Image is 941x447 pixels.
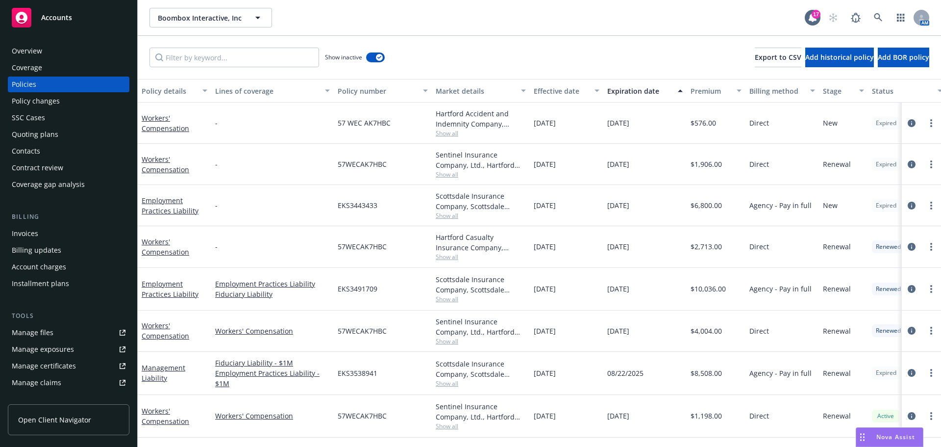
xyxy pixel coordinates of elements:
[846,8,866,27] a: Report a Bug
[607,200,629,210] span: [DATE]
[12,60,42,76] div: Coverage
[534,368,556,378] span: [DATE]
[823,284,851,294] span: Renewal
[215,159,218,169] span: -
[436,191,526,211] div: Scottsdale Insurance Company, Scottsdale Insurance Company (Nationwide), Socius Insurance Service...
[8,212,129,222] div: Billing
[338,86,417,96] div: Policy number
[812,10,820,19] div: 17
[436,379,526,388] span: Show all
[872,86,932,96] div: Status
[755,53,801,62] span: Export to CSV
[12,177,85,192] div: Coverage gap analysis
[436,422,526,430] span: Show all
[878,48,929,67] button: Add BOR policy
[142,363,185,383] a: Management Liability
[142,196,198,215] a: Employment Practices Liability
[749,118,769,128] span: Direct
[334,79,432,103] button: Policy number
[158,13,243,23] span: Boombox Interactive, Inc
[925,410,937,422] a: more
[534,86,589,96] div: Effective date
[215,411,330,421] a: Workers' Compensation
[749,86,804,96] div: Billing method
[436,253,526,261] span: Show all
[805,48,874,67] button: Add historical policy
[436,274,526,295] div: Scottsdale Insurance Company, Scottsdale Insurance Company (Nationwide), Socius Insurance Service...
[8,4,129,31] a: Accounts
[925,325,937,337] a: more
[338,241,387,252] span: 57WECAK7HBC
[12,77,36,92] div: Policies
[607,284,629,294] span: [DATE]
[8,358,129,374] a: Manage certificates
[749,200,812,210] span: Agency - Pay in full
[12,110,45,126] div: SSC Cases
[436,401,526,422] div: Sentinel Insurance Company, Ltd., Hartford Insurance Group
[8,392,129,407] a: Manage BORs
[823,241,851,252] span: Renewal
[691,118,716,128] span: $576.00
[338,326,387,336] span: 57WECAK7HBC
[823,411,851,421] span: Renewal
[12,226,38,241] div: Invoices
[856,427,923,447] button: Nova Assist
[607,86,672,96] div: Expiration date
[823,159,851,169] span: Renewal
[436,232,526,253] div: Hartford Casualty Insurance Company, Hartford Insurance Group
[436,211,526,220] span: Show all
[8,259,129,275] a: Account charges
[41,14,72,22] span: Accounts
[607,118,629,128] span: [DATE]
[534,284,556,294] span: [DATE]
[338,118,391,128] span: 57 WEC AK7HBC
[876,160,896,169] span: Expired
[876,433,915,441] span: Nova Assist
[142,279,198,299] a: Employment Practices Liability
[876,285,901,293] span: Renewed
[876,119,896,128] span: Expired
[805,53,874,62] span: Add historical policy
[8,226,129,241] a: Invoices
[215,200,218,210] span: -
[534,118,556,128] span: [DATE]
[534,159,556,169] span: [DATE]
[691,284,726,294] span: $10,036.00
[534,200,556,210] span: [DATE]
[925,117,937,129] a: more
[432,79,530,103] button: Market details
[823,326,851,336] span: Renewal
[8,342,129,357] span: Manage exposures
[338,200,377,210] span: EKS3443433
[8,127,129,142] a: Quoting plans
[12,392,58,407] div: Manage BORs
[906,367,917,379] a: circleInformation
[215,368,330,389] a: Employment Practices Liability - $1M
[691,241,722,252] span: $2,713.00
[149,8,272,27] button: Boombox Interactive, Inc
[142,237,189,257] a: Workers' Compensation
[8,276,129,291] a: Installment plans
[436,170,526,179] span: Show all
[8,160,129,176] a: Contract review
[8,177,129,192] a: Coverage gap analysis
[338,411,387,421] span: 57WECAK7HBC
[215,241,218,252] span: -
[925,283,937,295] a: more
[12,93,60,109] div: Policy changes
[607,159,629,169] span: [DATE]
[215,279,330,289] a: Employment Practices Liability
[876,242,901,251] span: Renewed
[906,325,917,337] a: circleInformation
[142,113,189,133] a: Workers' Compensation
[338,284,377,294] span: EKS3491709
[925,241,937,253] a: more
[436,295,526,303] span: Show all
[607,326,629,336] span: [DATE]
[12,276,69,291] div: Installment plans
[925,367,937,379] a: more
[876,368,896,377] span: Expired
[215,326,330,336] a: Workers' Compensation
[325,53,362,61] span: Show inactive
[819,79,868,103] button: Stage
